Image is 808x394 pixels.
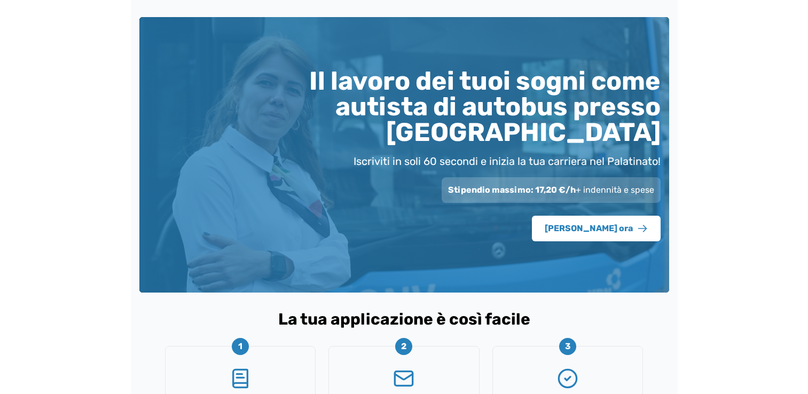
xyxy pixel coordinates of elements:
[545,222,633,235] font: [PERSON_NAME] ora
[230,368,251,389] svg: Testo del libro
[448,185,576,195] span: Stipendio massimo: 17,20 €/h
[302,68,661,145] h1: Il lavoro dei tuoi sogni come autista di autobus presso [GEOGRAPHIC_DATA]
[232,338,249,355] div: 1
[354,154,661,169] p: Iscriviti in soli 60 secondi e inizia la tua carriera nel Palatinato!
[532,216,661,241] button: [PERSON_NAME] ora
[393,368,414,389] svg: E-mail
[559,338,576,355] div: 3
[395,338,412,355] div: 2
[442,177,661,203] div: + indennità e spese
[557,368,578,389] svg: Controllo circolare
[148,310,661,329] h2: La tua applicazione è così facile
